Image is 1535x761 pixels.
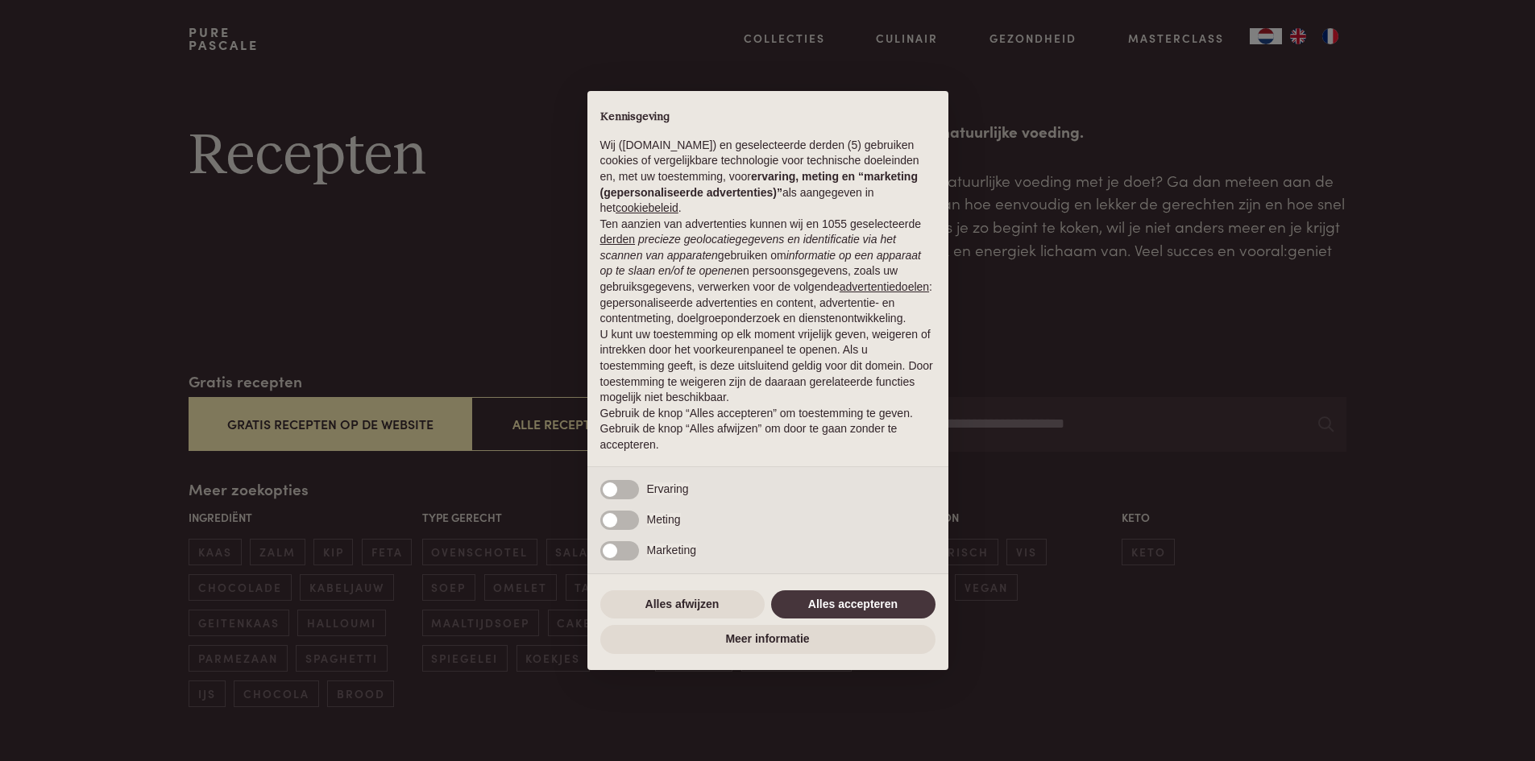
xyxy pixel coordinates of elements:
[647,482,689,495] span: Ervaring
[771,590,936,619] button: Alles accepteren
[600,110,936,125] h2: Kennisgeving
[600,406,936,453] p: Gebruik de knop “Alles accepteren” om toestemming te geven. Gebruik de knop “Alles afwijzen” om d...
[840,279,929,296] button: advertentiedoelen
[600,233,896,262] em: precieze geolocatiegegevens en identificatie via het scannen van apparaten
[600,217,936,327] p: Ten aanzien van advertenties kunnen wij en 1055 geselecteerde gebruiken om en persoonsgegevens, z...
[616,201,678,214] a: cookiebeleid
[600,590,765,619] button: Alles afwijzen
[647,544,696,556] span: Marketing
[600,232,636,248] button: derden
[600,170,918,199] strong: ervaring, meting en “marketing (gepersonaliseerde advertenties)”
[600,625,936,654] button: Meer informatie
[600,138,936,217] p: Wij ([DOMAIN_NAME]) en geselecteerde derden (5) gebruiken cookies of vergelijkbare technologie vo...
[600,249,922,278] em: informatie op een apparaat op te slaan en/of te openen
[600,327,936,406] p: U kunt uw toestemming op elk moment vrijelijk geven, weigeren of intrekken door het voorkeurenpan...
[647,513,681,526] span: Meting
